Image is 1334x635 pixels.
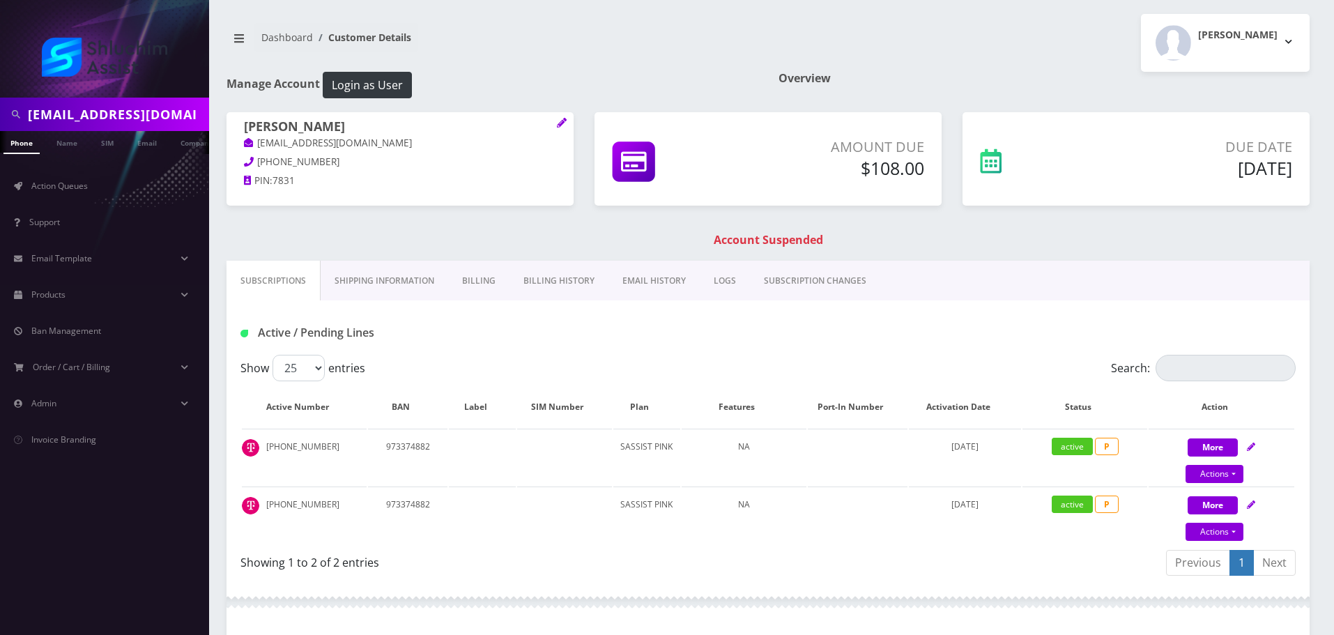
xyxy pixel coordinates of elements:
a: Next [1253,550,1296,576]
a: PIN: [244,174,273,188]
th: Status: activate to sort column ascending [1022,387,1147,427]
a: Company [174,131,220,153]
th: BAN: activate to sort column ascending [368,387,447,427]
a: LOGS [700,261,750,301]
a: SUBSCRIPTION CHANGES [750,261,880,301]
p: Amount Due [751,137,924,158]
h5: $108.00 [751,158,924,178]
button: Login as User [323,72,412,98]
button: More [1188,496,1238,514]
a: Billing [448,261,509,301]
th: Label: activate to sort column ascending [449,387,516,427]
span: [DATE] [951,498,979,510]
h1: Overview [779,72,1310,85]
span: Ban Management [31,325,101,337]
h1: Manage Account [227,72,758,98]
span: Action Queues [31,180,88,192]
a: EMAIL HISTORY [608,261,700,301]
h1: Account Suspended [230,234,1306,247]
input: Search: [1156,355,1296,381]
a: SIM [94,131,121,153]
a: Shipping Information [321,261,448,301]
a: Subscriptions [227,261,321,301]
td: NA [682,487,806,543]
img: t_img.png [242,497,259,514]
h5: [DATE] [1091,158,1292,178]
a: 1 [1229,550,1254,576]
div: Showing 1 to 2 of 2 entries [240,549,758,571]
select: Showentries [273,355,325,381]
h1: [PERSON_NAME] [244,119,556,136]
a: Email [130,131,164,153]
th: Features: activate to sort column ascending [682,387,806,427]
a: Dashboard [261,31,313,44]
a: Name [49,131,84,153]
a: Actions [1186,523,1243,541]
td: SASSIST PINK [613,487,680,543]
a: [EMAIL_ADDRESS][DOMAIN_NAME] [244,137,412,151]
span: Admin [31,397,56,409]
a: Login as User [320,76,412,91]
span: active [1052,496,1093,513]
span: 7831 [273,174,295,187]
span: [DATE] [951,441,979,452]
th: Action: activate to sort column ascending [1149,387,1294,427]
button: [PERSON_NAME] [1141,14,1310,72]
img: Active / Pending Lines [240,330,248,337]
td: 973374882 [368,429,447,485]
td: NA [682,429,806,485]
a: Billing History [509,261,608,301]
label: Search: [1111,355,1296,381]
span: Support [29,216,60,228]
th: Plan: activate to sort column ascending [613,387,680,427]
span: [PHONE_NUMBER] [257,155,339,168]
a: Actions [1186,465,1243,483]
nav: breadcrumb [227,23,758,63]
p: Due Date [1091,137,1292,158]
span: Order / Cart / Billing [33,361,110,373]
td: [PHONE_NUMBER] [242,429,367,485]
span: Invoice Branding [31,434,96,445]
td: [PHONE_NUMBER] [242,487,367,543]
th: Activation Date: activate to sort column ascending [909,387,1021,427]
td: 973374882 [368,487,447,543]
span: P [1095,496,1119,513]
td: SASSIST PINK [613,429,680,485]
a: Phone [3,131,40,154]
h2: [PERSON_NAME] [1198,29,1278,41]
input: Search in Company [28,101,206,128]
label: Show entries [240,355,365,381]
th: SIM Number: activate to sort column ascending [517,387,612,427]
span: active [1052,438,1093,455]
img: t_img.png [242,439,259,457]
span: Products [31,289,66,300]
button: More [1188,438,1238,457]
span: P [1095,438,1119,455]
img: Shluchim Assist [42,38,167,77]
li: Customer Details [313,30,411,45]
a: Previous [1166,550,1230,576]
th: Port-In Number: activate to sort column ascending [808,387,907,427]
h1: Active / Pending Lines [240,326,578,339]
th: Active Number: activate to sort column ascending [242,387,367,427]
span: Email Template [31,252,92,264]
